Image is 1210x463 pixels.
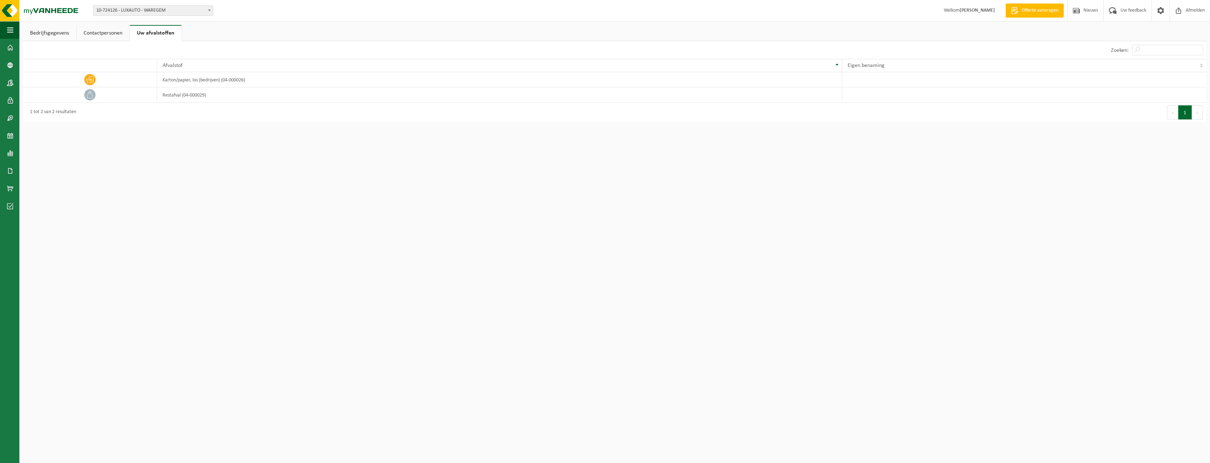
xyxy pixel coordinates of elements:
[1192,105,1203,119] button: Next
[77,25,129,41] a: Contactpersonen
[1020,7,1060,14] span: Offerte aanvragen
[93,5,213,16] span: 10-724126 - LUXAUTO - WAREGEM
[93,6,213,16] span: 10-724126 - LUXAUTO - WAREGEM
[1006,4,1064,18] a: Offerte aanvragen
[1111,48,1129,53] label: Zoeken:
[960,8,995,13] strong: [PERSON_NAME]
[23,25,76,41] a: Bedrijfsgegevens
[848,63,885,68] span: Eigen benaming
[163,63,183,68] span: Afvalstof
[130,25,182,41] a: Uw afvalstoffen
[1178,105,1192,119] button: 1
[1167,105,1178,119] button: Previous
[26,106,76,119] div: 1 tot 2 van 2 resultaten
[157,72,842,87] td: karton/papier, los (bedrijven) (04-000026)
[157,87,842,103] td: restafval (04-000029)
